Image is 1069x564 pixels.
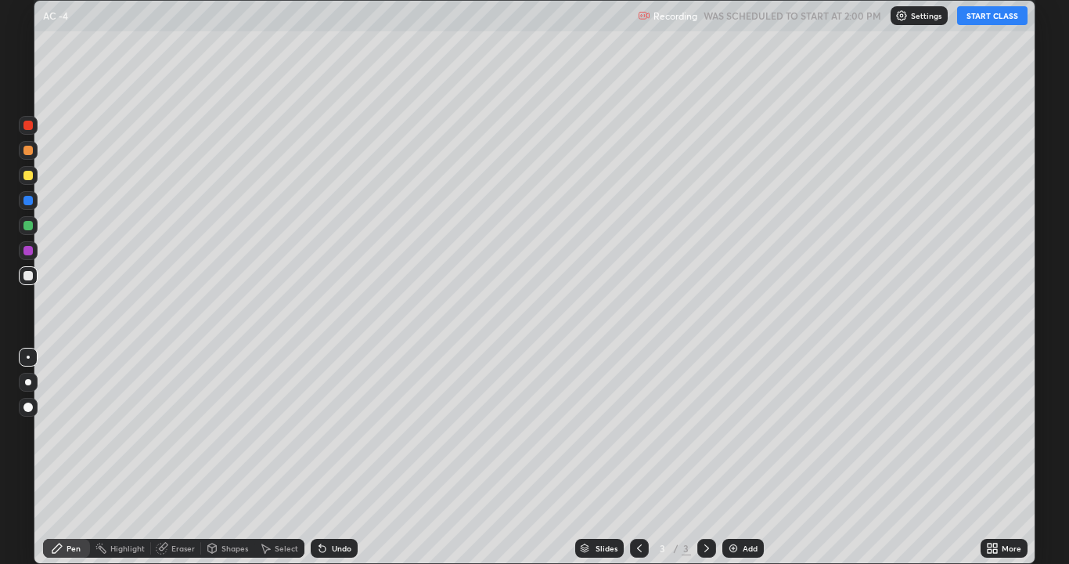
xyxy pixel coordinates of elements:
[655,544,671,553] div: 3
[332,544,351,552] div: Undo
[638,9,650,22] img: recording.375f2c34.svg
[911,12,941,20] p: Settings
[682,541,691,555] div: 3
[171,544,195,552] div: Eraser
[704,9,881,23] h5: WAS SCHEDULED TO START AT 2:00 PM
[221,544,248,552] div: Shapes
[895,9,908,22] img: class-settings-icons
[653,10,697,22] p: Recording
[275,544,298,552] div: Select
[727,542,740,555] img: add-slide-button
[957,6,1028,25] button: START CLASS
[743,544,758,552] div: Add
[67,544,81,552] div: Pen
[110,544,145,552] div: Highlight
[596,544,617,552] div: Slides
[43,9,68,22] p: AC -4
[674,544,678,553] div: /
[1002,544,1021,552] div: More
